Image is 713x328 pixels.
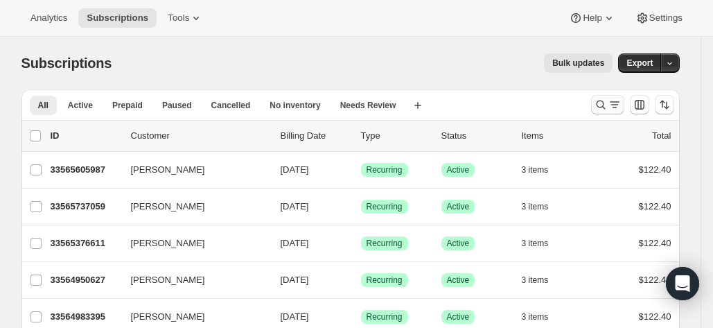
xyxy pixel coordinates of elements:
div: 33564983395[PERSON_NAME][DATE]SuccessRecurringSuccessActive3 items$122.40 [51,307,671,327]
span: [PERSON_NAME] [131,310,205,324]
span: Export [626,58,653,69]
button: Settings [627,8,691,28]
span: Recurring [367,311,403,322]
p: 33565605987 [51,163,120,177]
div: 33565605987[PERSON_NAME][DATE]SuccessRecurringSuccessActive3 items$122.40 [51,160,671,180]
button: Customize table column order and visibility [630,95,649,114]
button: Search and filter results [591,95,624,114]
span: 3 items [522,311,549,322]
div: 33564950627[PERSON_NAME][DATE]SuccessRecurringSuccessActive3 items$122.40 [51,270,671,290]
span: 3 items [522,201,549,212]
button: Export [618,53,661,73]
p: ID [51,129,120,143]
span: $122.40 [639,275,671,285]
span: $122.40 [639,164,671,175]
span: No inventory [270,100,320,111]
span: [DATE] [281,164,309,175]
span: [PERSON_NAME] [131,200,205,214]
button: [PERSON_NAME] [123,269,261,291]
span: Cancelled [211,100,251,111]
span: [DATE] [281,201,309,212]
span: 3 items [522,164,549,175]
p: 33564950627 [51,273,120,287]
span: Active [447,275,470,286]
button: 3 items [522,307,564,327]
span: Subscriptions [21,55,112,71]
span: Recurring [367,275,403,286]
button: 3 items [522,270,564,290]
span: Active [68,100,93,111]
p: 33564983395 [51,310,120,324]
span: 3 items [522,238,549,249]
span: [DATE] [281,311,309,322]
button: 3 items [522,160,564,180]
span: Bulk updates [552,58,604,69]
button: Create new view [407,96,429,115]
button: [PERSON_NAME] [123,232,261,254]
span: Tools [168,12,189,24]
button: Analytics [22,8,76,28]
p: Status [441,129,511,143]
button: Help [561,8,624,28]
button: [PERSON_NAME] [123,306,261,328]
span: Needs Review [340,100,396,111]
span: Active [447,164,470,175]
span: 3 items [522,275,549,286]
span: Recurring [367,238,403,249]
button: 3 items [522,234,564,253]
div: IDCustomerBilling DateTypeStatusItemsTotal [51,129,671,143]
span: [DATE] [281,275,309,285]
div: 33565376611[PERSON_NAME][DATE]SuccessRecurringSuccessActive3 items$122.40 [51,234,671,253]
span: Active [447,311,470,322]
span: [PERSON_NAME] [131,163,205,177]
button: Bulk updates [544,53,613,73]
button: Tools [159,8,211,28]
span: Active [447,201,470,212]
span: $122.40 [639,238,671,248]
span: [PERSON_NAME] [131,236,205,250]
span: Help [583,12,601,24]
p: 33565737059 [51,200,120,214]
button: Sort the results [655,95,674,114]
span: Paused [162,100,192,111]
div: Open Intercom Messenger [666,267,699,300]
p: Total [652,129,671,143]
button: 3 items [522,197,564,216]
p: 33565376611 [51,236,120,250]
span: All [38,100,49,111]
p: Billing Date [281,129,350,143]
span: $122.40 [639,311,671,322]
div: 33565737059[PERSON_NAME][DATE]SuccessRecurringSuccessActive3 items$122.40 [51,197,671,216]
span: Active [447,238,470,249]
span: Recurring [367,164,403,175]
span: Subscriptions [87,12,148,24]
span: Analytics [30,12,67,24]
div: Items [522,129,591,143]
span: Settings [649,12,683,24]
div: Type [361,129,430,143]
span: [PERSON_NAME] [131,273,205,287]
button: Subscriptions [78,8,157,28]
span: [DATE] [281,238,309,248]
span: $122.40 [639,201,671,212]
span: Recurring [367,201,403,212]
p: Customer [131,129,270,143]
button: [PERSON_NAME] [123,159,261,181]
button: [PERSON_NAME] [123,196,261,218]
span: Prepaid [112,100,143,111]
